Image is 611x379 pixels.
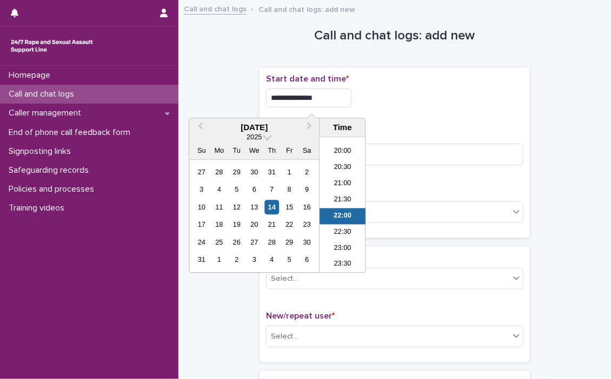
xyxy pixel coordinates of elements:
div: Choose Tuesday, August 5th, 2025 [229,182,244,197]
div: Choose Sunday, August 10th, 2025 [194,200,209,214]
div: Choose Saturday, August 9th, 2025 [300,182,314,197]
li: 20:30 [320,160,366,176]
h1: Call and chat logs: add new [260,28,530,44]
div: Choose Monday, August 18th, 2025 [212,218,227,232]
div: Choose Wednesday, August 13th, 2025 [247,200,262,214]
p: Training videos [4,203,73,213]
button: Next Month [302,119,319,137]
div: Choose Friday, August 1st, 2025 [282,165,297,179]
div: Choose Tuesday, September 2nd, 2025 [229,253,244,267]
div: Th [264,144,279,158]
div: Mo [212,144,227,158]
div: [DATE] [189,123,319,132]
div: Choose Monday, August 25th, 2025 [212,235,227,249]
p: Homepage [4,70,59,80]
div: Choose Wednesday, August 27th, 2025 [247,235,262,249]
p: Signposting links [4,146,79,157]
div: Choose Saturday, August 2nd, 2025 [300,165,314,179]
img: rhQMoQhaT3yELyF149Cw [9,35,95,57]
div: Select... [271,331,298,342]
div: Choose Friday, August 8th, 2025 [282,182,297,197]
span: Start date and time [266,75,349,83]
div: Choose Wednesday, July 30th, 2025 [247,165,262,179]
li: 20:00 [320,144,366,160]
a: Call and chat logs [184,2,247,15]
li: 22:00 [320,208,366,225]
div: Choose Monday, August 4th, 2025 [212,182,227,197]
div: Choose Tuesday, August 26th, 2025 [229,235,244,249]
div: Choose Wednesday, September 3rd, 2025 [247,253,262,267]
div: Choose Saturday, August 23rd, 2025 [300,218,314,232]
div: Choose Monday, July 28th, 2025 [212,165,227,179]
li: 22:30 [320,225,366,241]
div: Choose Thursday, August 14th, 2025 [264,200,279,214]
div: Choose Friday, August 15th, 2025 [282,200,297,214]
div: Time [322,123,362,132]
p: Policies and processes [4,184,103,194]
li: 21:00 [320,176,366,192]
div: Choose Friday, September 5th, 2025 [282,253,297,267]
div: Fr [282,144,297,158]
div: Choose Sunday, August 31st, 2025 [194,253,209,267]
div: We [247,144,262,158]
div: Choose Sunday, August 3rd, 2025 [194,182,209,197]
div: Su [194,144,209,158]
div: Choose Sunday, August 17th, 2025 [194,218,209,232]
div: Choose Saturday, August 30th, 2025 [300,235,314,249]
div: Choose Sunday, August 24th, 2025 [194,235,209,249]
div: Choose Thursday, August 28th, 2025 [264,235,279,249]
li: 21:30 [320,192,366,208]
div: Choose Tuesday, August 19th, 2025 [229,218,244,232]
div: Sa [300,144,314,158]
div: Choose Wednesday, August 20th, 2025 [247,218,262,232]
div: Choose Tuesday, August 12th, 2025 [229,200,244,214]
div: Choose Thursday, August 21st, 2025 [264,218,279,232]
div: Choose Saturday, September 6th, 2025 [300,253,314,267]
div: Select... [271,273,298,285]
span: 2025 [247,133,262,141]
p: End of phone call feedback form [4,127,139,138]
div: Choose Sunday, July 27th, 2025 [194,165,209,179]
div: Tu [229,144,244,158]
div: Choose Thursday, July 31st, 2025 [264,165,279,179]
div: Choose Thursday, August 7th, 2025 [264,182,279,197]
p: Caller management [4,108,90,118]
p: Call and chat logs: add new [258,3,355,15]
p: Safeguarding records [4,165,97,175]
span: New/repeat user [266,312,335,320]
div: Choose Monday, September 1st, 2025 [212,253,227,267]
li: 23:30 [320,257,366,273]
p: Call and chat logs [4,89,83,99]
div: Choose Saturday, August 16th, 2025 [300,200,314,214]
li: 23:00 [320,241,366,257]
div: Choose Tuesday, July 29th, 2025 [229,165,244,179]
div: Choose Thursday, September 4th, 2025 [264,253,279,267]
div: Choose Monday, August 11th, 2025 [212,200,227,214]
div: month 2025-08 [193,164,316,269]
div: Choose Friday, August 29th, 2025 [282,235,297,249]
button: Previous Month [190,119,208,137]
div: Choose Friday, August 22nd, 2025 [282,218,297,232]
div: Choose Wednesday, August 6th, 2025 [247,182,262,197]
